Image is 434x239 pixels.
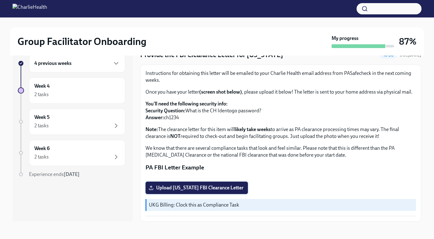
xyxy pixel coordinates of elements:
[234,126,271,132] strong: likely take weeks
[407,52,421,58] strong: [DATE]
[34,122,49,129] div: 2 tasks
[12,4,47,14] img: CharlieHealth
[149,202,413,208] p: UKG Billing: Clock this as Compliance Task
[18,140,125,166] a: Week 62 tasks
[18,109,125,135] a: Week 52 tasks
[145,70,416,84] p: Instructions for obtaining this letter will be emailed to your Charlie Health email address from ...
[34,154,49,160] div: 2 tasks
[150,185,244,191] span: Upload [US_STATE] FBI Clearance Letter
[145,108,185,114] strong: Security Question:
[145,115,164,120] strong: Answer:
[145,182,248,194] label: Upload [US_STATE] FBI Clearance Letter
[145,101,228,107] strong: You'll need the following security info:
[145,126,416,140] p: The clearance letter for this item will to arrive as PA clearance processing times may vary. The ...
[400,52,421,58] span: Due
[199,89,242,95] strong: (screen shot below)
[145,126,158,132] strong: Note:
[145,89,416,95] p: Once you have your letter , please upload it below! The letter is sent to your home address via p...
[34,114,50,121] h6: Week 5
[34,91,49,98] div: 2 tasks
[170,133,180,139] strong: NOT
[29,54,125,72] div: 4 previous weeks
[34,83,50,90] h6: Week 4
[145,100,416,121] p: What is the CH Identogo password? ch1234
[18,77,125,104] a: Week 42 tasks
[34,145,50,152] h6: Week 6
[17,35,146,48] h2: Group Facilitator Onboarding
[34,60,72,67] h6: 4 previous weeks
[145,163,416,172] p: PA FBI Letter Example
[29,171,80,177] span: Experience ends
[332,35,358,42] strong: My progress
[145,145,416,159] p: We know that there are several compliance tasks that look and feel similar. Please note that this...
[399,36,417,47] h3: 87%
[64,171,80,177] strong: [DATE]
